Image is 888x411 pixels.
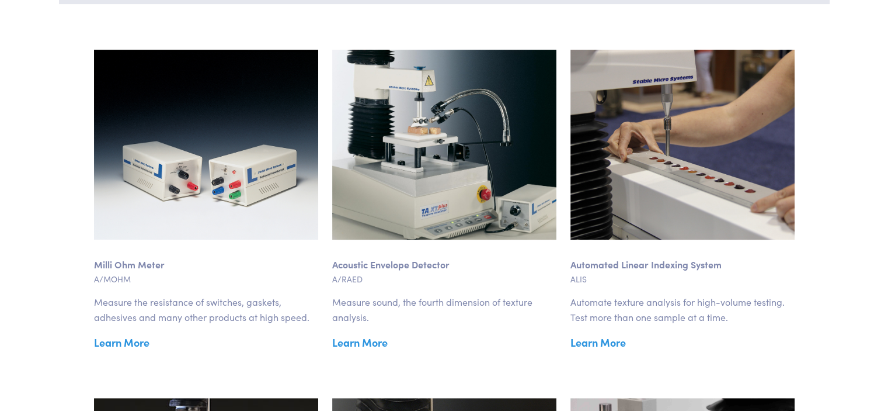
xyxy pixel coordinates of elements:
p: A/RAED [332,272,556,285]
img: hardware-acoustic-envelope-detector.jpg [332,50,556,240]
img: hardware-alis-ift-2016.jpg [570,50,795,240]
p: A/MOHM [94,272,318,285]
p: Measure the resistance of switches, gaskets, adhesives and many other products at high speed. [94,295,318,324]
p: Automate texture analysis for high-volume testing. Test more than one sample at a time. [570,295,795,324]
a: Learn More [94,334,318,351]
p: Milli Ohm Meter [94,240,318,272]
img: hardware-resistance-converter-unit.jpg [94,50,318,240]
p: Acoustic Envelope Detector [332,240,556,272]
a: Learn More [570,334,795,351]
a: Learn More [332,334,556,351]
p: Automated Linear Indexing System [570,240,795,272]
p: Measure sound, the fourth dimension of texture analysis. [332,295,556,324]
p: ALIS [570,272,795,285]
